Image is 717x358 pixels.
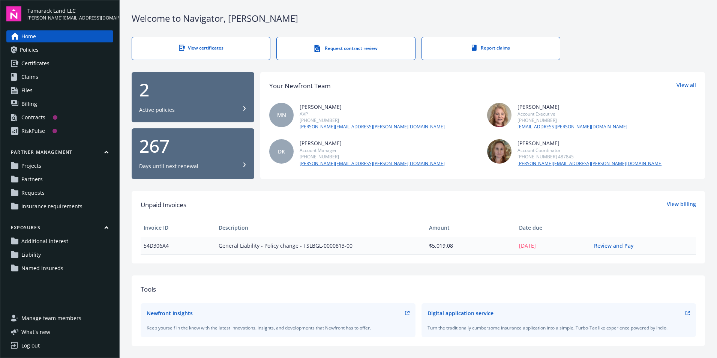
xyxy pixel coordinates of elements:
div: [PHONE_NUMBER] [517,117,627,123]
th: Invoice ID [141,219,216,237]
div: View certificates [147,45,255,51]
a: Home [6,30,113,42]
button: 267Days until next renewal [132,128,254,179]
a: RiskPulse [6,125,113,137]
span: Partners [21,173,43,185]
div: [PERSON_NAME] [300,139,445,147]
span: MN [277,111,286,119]
a: View certificates [132,37,270,60]
a: [PERSON_NAME][EMAIL_ADDRESS][PERSON_NAME][DOMAIN_NAME] [300,123,445,130]
div: AVP [300,111,445,117]
a: Additional interest [6,235,113,247]
div: Welcome to Navigator , [PERSON_NAME] [132,12,705,25]
span: What ' s new [21,328,50,336]
span: Unpaid Invoices [141,200,186,210]
a: Certificates [6,57,113,69]
img: navigator-logo.svg [6,6,21,21]
a: View all [676,81,696,91]
span: Liability [21,249,41,261]
div: [PERSON_NAME] [517,103,627,111]
div: Days until next renewal [139,162,198,170]
div: 2 [139,81,247,99]
a: Partners [6,173,113,185]
button: What's new [6,328,62,336]
div: Log out [21,340,40,352]
button: Partner management [6,149,113,158]
a: Policies [6,44,113,56]
div: Contracts [21,111,45,123]
span: Tamarack Land LLC [27,7,113,15]
a: Insurance requirements [6,200,113,212]
span: Files [21,84,33,96]
a: Contracts [6,111,113,123]
span: Insurance requirements [21,200,82,212]
div: RiskPulse [21,125,45,137]
th: Description [216,219,426,237]
button: Tamarack Land LLC[PERSON_NAME][EMAIL_ADDRESS][DOMAIN_NAME] [27,6,113,21]
span: Certificates [21,57,49,69]
span: Projects [21,160,41,172]
div: Report claims [437,45,545,51]
a: Projects [6,160,113,172]
span: Policies [20,44,39,56]
div: Digital application service [427,309,493,317]
td: 54D306A4 [141,237,216,254]
span: Billing [21,98,37,110]
img: photo [487,103,511,127]
div: Keep yourself in the know with the latest innovations, insights, and developments that Newfront h... [147,325,409,331]
a: Files [6,84,113,96]
a: Billing [6,98,113,110]
div: Account Executive [517,111,627,117]
div: [PHONE_NUMBER] [300,117,445,123]
div: Account Manager [300,147,445,153]
a: View billing [667,200,696,210]
a: Claims [6,71,113,83]
button: Exposures [6,224,113,234]
td: [DATE] [516,237,591,254]
div: Account Coordinator [517,147,663,153]
a: Review and Pay [594,242,639,249]
a: Request contract review [276,37,415,60]
a: Requests [6,187,113,199]
a: Liability [6,249,113,261]
span: Home [21,30,36,42]
span: General Liability - Policy change - TSLBGL-0000813-00 [219,242,423,250]
td: $5,019.08 [426,237,516,254]
a: [PERSON_NAME][EMAIL_ADDRESS][PERSON_NAME][DOMAIN_NAME] [300,160,445,167]
th: Amount [426,219,516,237]
div: Request contract review [292,45,400,52]
div: [PHONE_NUMBER] [300,153,445,160]
span: Claims [21,71,38,83]
span: DK [278,147,285,155]
span: Manage team members [21,312,81,324]
img: photo [487,139,511,164]
a: [EMAIL_ADDRESS][PERSON_NAME][DOMAIN_NAME] [517,123,627,130]
a: Report claims [421,37,560,60]
div: [PHONE_NUMBER] 487845 [517,153,663,160]
button: 2Active policies [132,72,254,123]
div: [PERSON_NAME] [517,139,663,147]
a: [PERSON_NAME][EMAIL_ADDRESS][PERSON_NAME][DOMAIN_NAME] [517,160,663,167]
div: 267 [139,137,247,155]
div: [PERSON_NAME] [300,103,445,111]
div: Newfront Insights [147,309,193,317]
span: Requests [21,187,45,199]
a: Named insureds [6,262,113,274]
span: [PERSON_NAME][EMAIL_ADDRESS][DOMAIN_NAME] [27,15,113,21]
span: Additional interest [21,235,68,247]
div: Your Newfront Team [269,81,331,91]
span: Named insureds [21,262,63,274]
div: Active policies [139,106,175,114]
a: Manage team members [6,312,113,324]
div: Turn the traditionally cumbersome insurance application into a simple, Turbo-Tax like experience ... [427,325,690,331]
div: Tools [141,284,696,294]
th: Date due [516,219,591,237]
